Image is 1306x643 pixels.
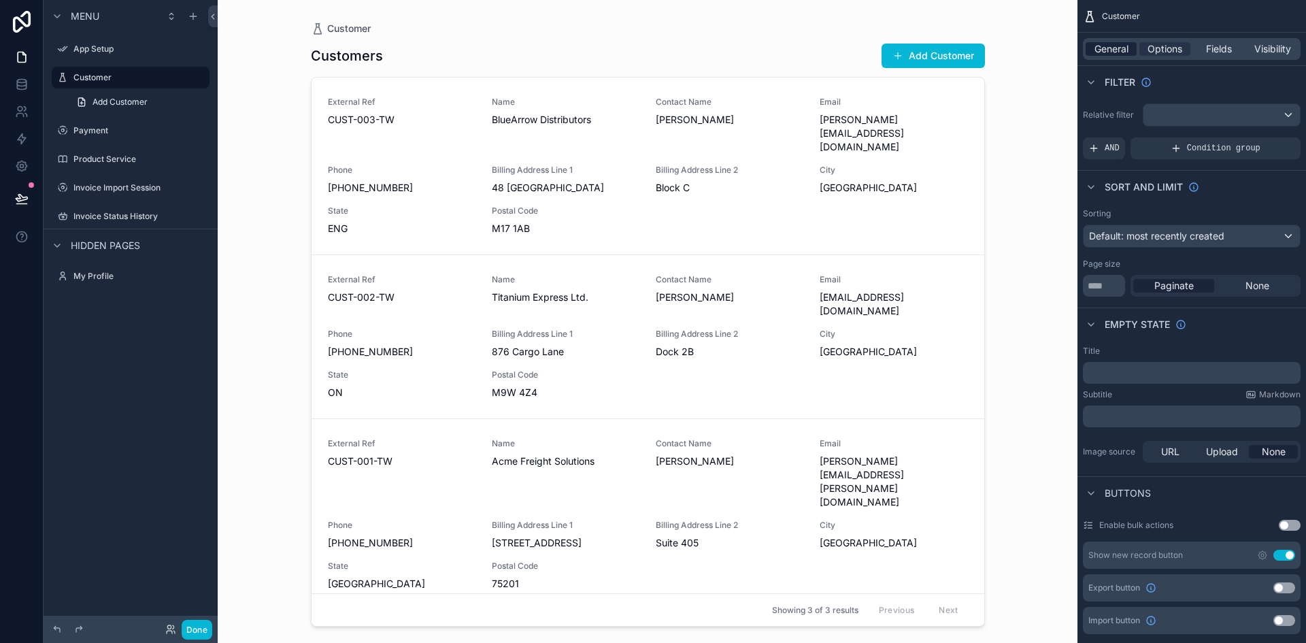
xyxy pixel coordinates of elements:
[182,620,212,640] button: Done
[73,271,207,282] label: My Profile
[73,44,207,54] label: App Setup
[1105,76,1135,89] span: Filter
[1089,230,1224,242] span: Default: most recently created
[1088,582,1140,593] span: Export button
[1148,42,1182,56] span: Options
[1105,143,1120,154] span: AND
[52,177,210,199] a: Invoice Import Session
[68,91,210,113] a: Add Customer
[52,67,210,88] a: Customer
[71,10,99,23] span: Menu
[52,148,210,170] a: Product Service
[1083,406,1301,427] div: scrollable content
[1245,279,1269,293] span: None
[1083,446,1137,457] label: Image source
[52,205,210,227] a: Invoice Status History
[73,211,207,222] label: Invoice Status History
[1083,208,1111,219] label: Sorting
[1102,11,1140,22] span: Customer
[73,72,201,83] label: Customer
[1083,346,1100,357] label: Title
[1187,143,1260,154] span: Condition group
[1088,615,1140,626] span: Import button
[1099,520,1173,531] label: Enable bulk actions
[1083,389,1112,400] label: Subtitle
[1083,110,1137,120] label: Relative filter
[52,120,210,142] a: Payment
[71,239,140,252] span: Hidden pages
[1105,180,1183,194] span: Sort And Limit
[1245,389,1301,400] a: Markdown
[1083,225,1301,248] button: Default: most recently created
[1154,279,1194,293] span: Paginate
[93,97,148,108] span: Add Customer
[73,182,207,193] label: Invoice Import Session
[1259,389,1301,400] span: Markdown
[1083,362,1301,384] div: scrollable content
[1161,445,1179,459] span: URL
[772,605,858,616] span: Showing 3 of 3 results
[1105,318,1170,331] span: Empty state
[73,154,207,165] label: Product Service
[52,265,210,287] a: My Profile
[1262,445,1286,459] span: None
[1094,42,1128,56] span: General
[52,38,210,60] a: App Setup
[73,125,207,136] label: Payment
[1083,259,1120,269] label: Page size
[1206,42,1232,56] span: Fields
[1254,42,1291,56] span: Visibility
[1105,487,1151,500] span: Buttons
[1088,550,1183,561] div: Show new record button
[1206,445,1238,459] span: Upload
